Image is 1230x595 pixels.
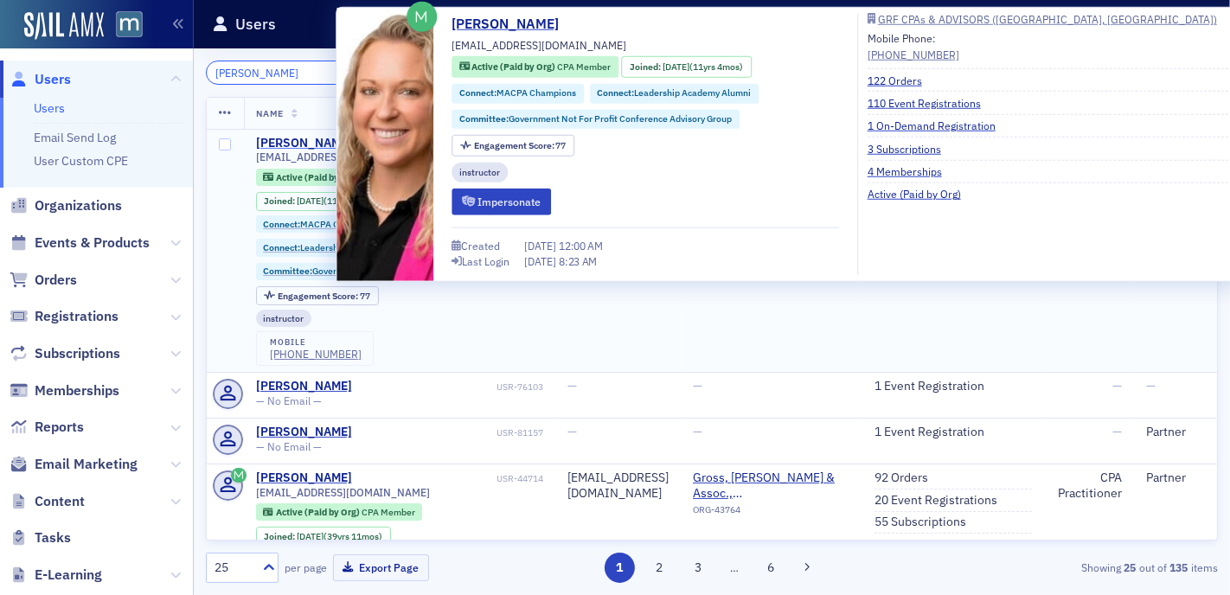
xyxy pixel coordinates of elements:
[35,381,119,400] span: Memberships
[256,527,391,546] div: Joined: 1985-10-21 00:00:00
[874,537,958,553] a: 3 Memberships
[452,14,572,35] a: [PERSON_NAME]
[10,271,77,290] a: Orders
[10,307,119,326] a: Registrations
[355,381,543,393] div: USR-76103
[459,112,732,126] a: Committee:Government Not For Profit Conference Advisory Group
[878,15,1217,24] div: GRF CPAs & ADVISORS ([GEOGRAPHIC_DATA], [GEOGRAPHIC_DATA])
[452,56,618,78] div: Active (Paid by Org): Active (Paid by Org): CPA Member
[270,348,362,361] div: [PHONE_NUMBER]
[524,238,559,252] span: [DATE]
[10,492,85,511] a: Content
[874,515,966,530] a: 55 Subscriptions
[256,440,322,453] span: — No Email —
[1056,470,1122,501] div: CPA Practitioner
[235,14,276,35] h1: Users
[264,531,297,542] span: Joined :
[474,141,567,150] div: 77
[256,150,431,163] span: [EMAIL_ADDRESS][DOMAIN_NAME]
[297,530,324,542] span: [DATE]
[10,566,102,585] a: E-Learning
[104,11,143,41] a: View Homepage
[693,424,702,439] span: —
[472,61,558,73] span: Active (Paid by Org)
[524,254,559,268] span: [DATE]
[893,560,1218,575] div: Showing out of items
[567,378,577,393] span: —
[10,455,138,474] a: Email Marketing
[35,528,71,547] span: Tasks
[35,70,71,89] span: Users
[868,186,974,202] a: Active (Paid by Org)
[256,107,284,119] span: Name
[756,553,786,583] button: 6
[256,425,352,440] a: [PERSON_NAME]
[263,241,300,253] span: Connect :
[622,56,752,78] div: Joined: 2014-05-05 00:00:00
[35,196,122,215] span: Organizations
[567,424,577,439] span: —
[362,506,415,518] span: CPA Member
[1146,378,1156,393] span: —
[116,11,143,38] img: SailAMX
[256,215,388,233] div: Connect:
[452,84,584,104] div: Connect:
[874,425,984,440] a: 1 Event Registration
[270,337,362,348] div: mobile
[462,257,509,266] div: Last Login
[263,507,414,518] a: Active (Paid by Org) CPA Member
[868,95,994,111] a: 110 Event Registrations
[256,286,379,305] div: Engagement Score: 77
[263,171,414,182] a: Active (Paid by Org) CPA Member
[1121,560,1139,575] strong: 25
[35,344,120,363] span: Subscriptions
[256,136,352,151] div: [PERSON_NAME]
[868,30,959,62] div: Mobile Phone:
[355,427,543,438] div: USR-81157
[263,242,417,253] a: Connect:Leadership Academy Alumni
[256,192,386,211] div: Joined: 2014-05-05 00:00:00
[663,60,743,74] div: (11yrs 4mos)
[10,196,122,215] a: Organizations
[256,503,423,521] div: Active (Paid by Org): Active (Paid by Org): CPA Member
[683,553,714,583] button: 3
[452,189,551,215] button: Impersonate
[868,163,955,179] a: 4 Memberships
[297,195,377,207] div: (11yrs 4mos)
[34,153,128,169] a: User Custom CPE
[461,240,500,250] div: Created
[264,195,297,207] span: Joined :
[474,139,556,151] span: Engagement Score :
[722,560,746,575] span: …
[590,84,759,104] div: Connect:
[868,72,935,87] a: 122 Orders
[631,60,663,74] span: Joined :
[206,61,371,85] input: Search…
[35,492,85,511] span: Content
[452,109,740,129] div: Committee:
[263,218,300,230] span: Connect :
[256,239,426,256] div: Connect:
[693,470,850,501] span: Gross, Mendelsohn & Assoc., PA (Baltimore, MD)
[256,470,352,486] div: [PERSON_NAME]
[278,291,370,301] div: 77
[663,60,689,72] span: [DATE]
[598,86,635,99] span: Connect :
[459,60,611,74] a: Active (Paid by Org) CPA Member
[276,171,362,183] span: Active (Paid by Org)
[459,86,496,99] span: Connect :
[34,100,65,116] a: Users
[297,195,324,207] span: [DATE]
[263,265,312,277] span: Committee :
[215,559,253,577] div: 25
[285,560,327,575] label: per page
[256,310,312,327] div: instructor
[10,70,71,89] a: Users
[567,470,669,501] div: [EMAIL_ADDRESS][DOMAIN_NAME]
[874,379,984,394] a: 1 Event Registration
[605,553,635,583] button: 1
[35,307,119,326] span: Registrations
[10,528,71,547] a: Tasks
[1167,560,1191,575] strong: 135
[10,418,84,437] a: Reports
